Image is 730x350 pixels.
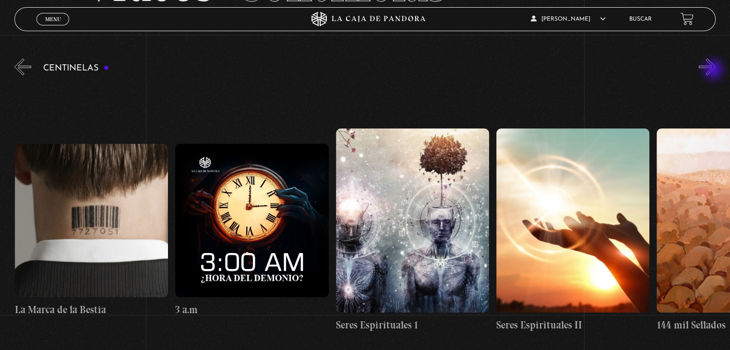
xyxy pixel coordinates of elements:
a: View your shopping cart [681,12,694,25]
h4: Seres Espirituales 1 [336,317,489,333]
span: Cerrar [42,24,64,31]
button: Previous [14,58,31,75]
span: Menu [45,16,61,22]
h4: Seres Espirituales II [496,317,649,333]
button: Next [699,58,716,75]
span: [PERSON_NAME] [531,16,606,22]
h3: Centinelas [43,64,109,73]
a: Buscar [629,16,652,22]
h4: 3 a.m [175,302,328,317]
h4: La Marca de la Bestia [15,302,168,317]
